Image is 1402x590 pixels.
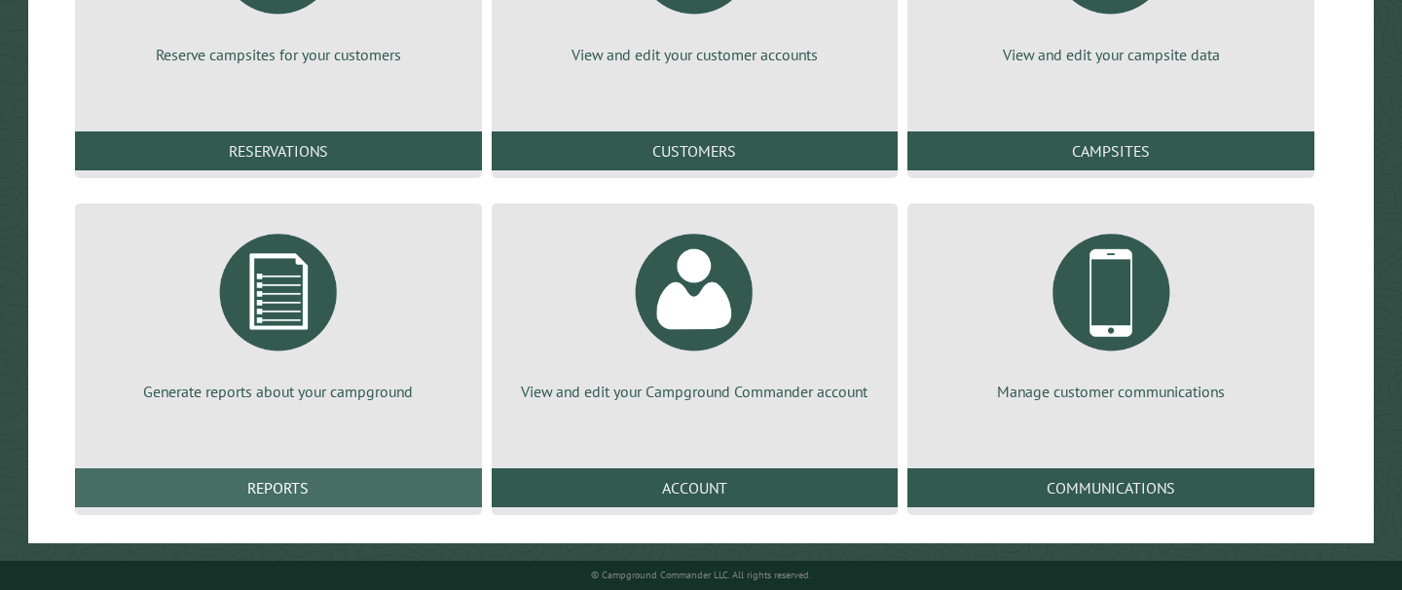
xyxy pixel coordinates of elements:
p: View and edit your campsite data [931,44,1291,65]
a: Manage customer communications [931,219,1291,402]
p: View and edit your Campground Commander account [515,381,875,402]
small: © Campground Commander LLC. All rights reserved. [591,569,811,581]
p: Generate reports about your campground [98,381,459,402]
a: Reports [75,468,482,507]
a: Reservations [75,131,482,170]
a: Generate reports about your campground [98,219,459,402]
p: Manage customer communications [931,381,1291,402]
p: Reserve campsites for your customers [98,44,459,65]
a: Campsites [907,131,1314,170]
a: View and edit your Campground Commander account [515,219,875,402]
a: Communications [907,468,1314,507]
a: Account [492,468,899,507]
p: View and edit your customer accounts [515,44,875,65]
a: Customers [492,131,899,170]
